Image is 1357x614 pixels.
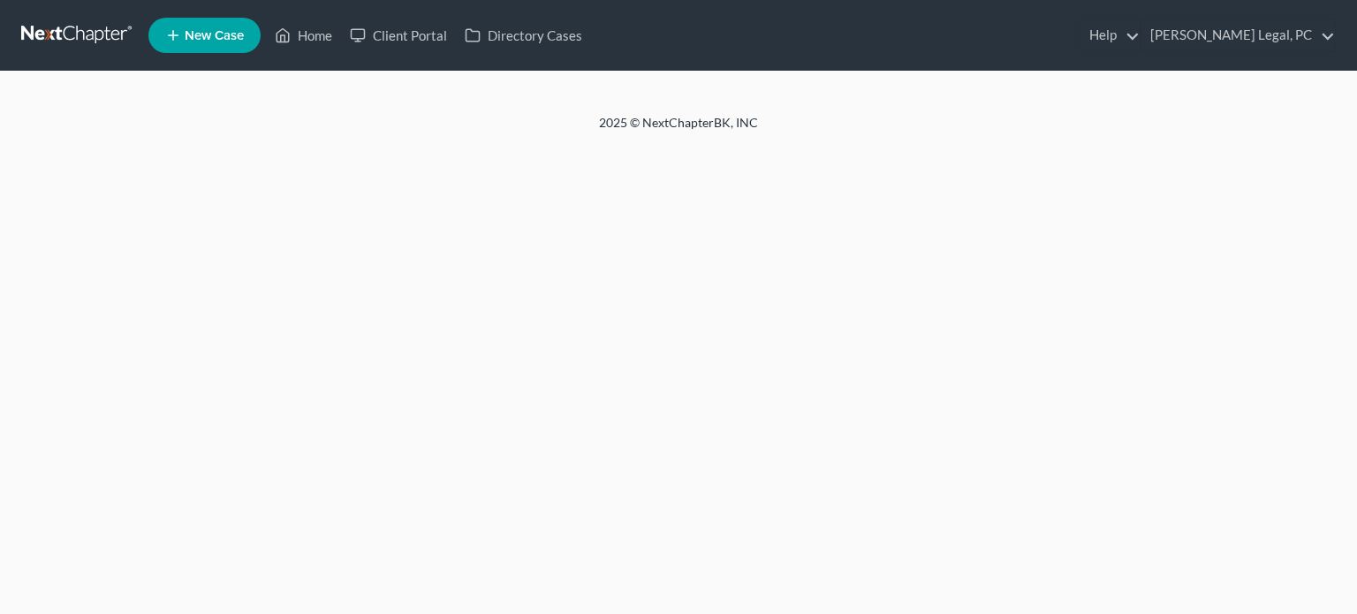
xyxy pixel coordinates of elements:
a: [PERSON_NAME] Legal, PC [1141,19,1335,51]
div: 2025 © NextChapterBK, INC [175,114,1182,146]
a: Help [1080,19,1140,51]
a: Client Portal [341,19,456,51]
new-legal-case-button: New Case [148,18,261,53]
a: Directory Cases [456,19,591,51]
a: Home [266,19,341,51]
